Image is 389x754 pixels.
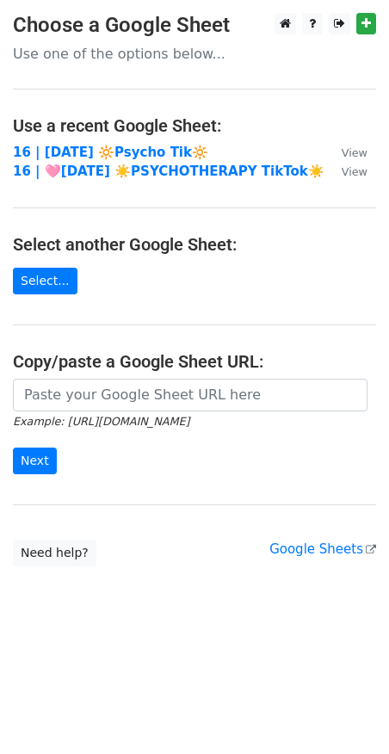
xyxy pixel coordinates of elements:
[13,45,376,63] p: Use one of the options below...
[13,351,376,372] h4: Copy/paste a Google Sheet URL:
[13,379,367,411] input: Paste your Google Sheet URL here
[324,164,367,179] a: View
[13,13,376,38] h3: Choose a Google Sheet
[324,145,367,160] a: View
[13,164,324,179] a: 16 | 🩷[DATE] ☀️PSYCHOTHERAPY TikTok☀️
[13,115,376,136] h4: Use a recent Google Sheet:
[13,448,57,474] input: Next
[13,234,376,255] h4: Select another Google Sheet:
[342,146,367,159] small: View
[269,541,376,557] a: Google Sheets
[13,415,189,428] small: Example: [URL][DOMAIN_NAME]
[13,145,208,160] a: 16 | [DATE] 🔆Psycho Tik🔆
[13,268,77,294] a: Select...
[342,165,367,178] small: View
[13,540,96,566] a: Need help?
